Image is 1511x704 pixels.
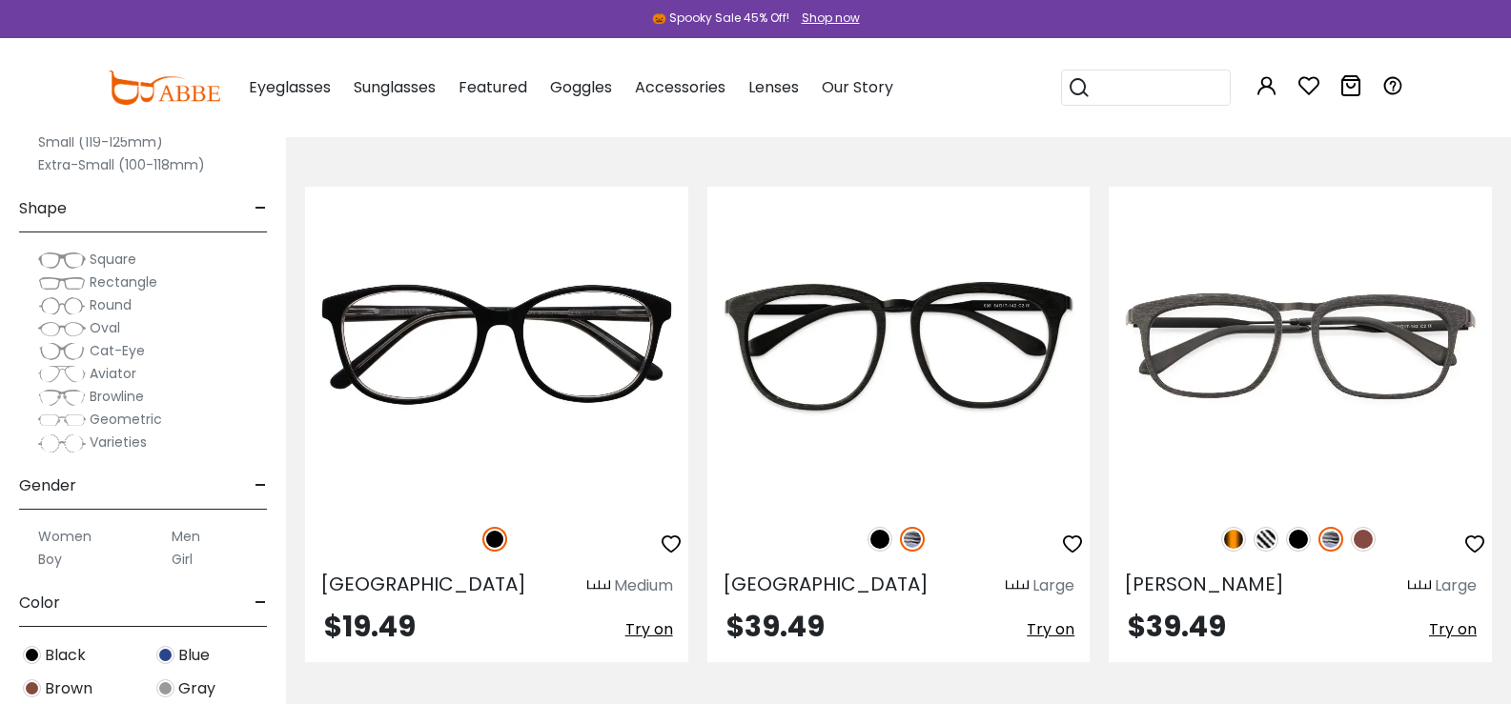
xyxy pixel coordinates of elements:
span: Gray [178,677,215,700]
img: Black [482,527,507,552]
img: Pattern [1254,527,1278,552]
span: Goggles [550,76,612,98]
label: Men [172,525,200,548]
span: Try on [1027,618,1074,640]
span: Geometric [90,410,162,429]
img: Striped [900,527,925,552]
h3: Sign In My ABBE [10,29,374,63]
span: Brown [45,677,92,700]
img: Square.png [38,251,86,270]
img: Oval.png [38,319,86,338]
img: Black Bolivia - Acetate ,Universal Bridge Fit [305,187,688,506]
span: [GEOGRAPHIC_DATA] [723,571,929,597]
span: Our Story [822,76,893,98]
label: Extra-Small (100-118mm) [38,153,205,176]
div: Email Address [10,82,374,116]
img: Striped Burundi - Acetate,Metal ,Universal Bridge Fit [707,187,1091,506]
span: Lenses [748,76,799,98]
label: Small (119-125mm) [38,131,163,153]
img: size ruler [1408,579,1431,593]
img: Aviator.png [38,365,86,384]
span: Aviator [90,364,136,383]
span: Featured [459,76,527,98]
img: Rectangle.png [38,273,86,292]
div: Shop now [802,10,860,27]
span: $39.49 [1128,606,1226,647]
span: Round [90,295,132,314]
span: - [255,580,267,626]
div: Password [10,171,374,206]
span: Oval [90,318,120,337]
span: [GEOGRAPHIC_DATA] [320,571,526,597]
span: Rectangle [90,272,157,292]
img: Tortoise [1221,527,1246,552]
label: Boy [38,548,62,571]
span: Sunglasses [354,76,436,98]
span: Black [45,644,86,667]
span: $39.49 [726,606,825,647]
img: size ruler [587,579,610,593]
img: size ruler [1006,579,1029,593]
span: Square [90,250,136,269]
img: abbeglasses.com [108,70,220,105]
span: Cat-Eye [90,341,145,360]
span: Blue [178,644,210,667]
span: Shape [19,186,67,231]
img: Striped [1318,527,1343,552]
span: Color [19,580,60,626]
label: Girl [172,548,193,571]
span: Varieties [90,432,147,452]
img: Cat-Eye.png [38,342,86,361]
img: Black [1286,527,1311,552]
div: 🎃 Spooky Sale 45% Off! [652,10,789,27]
span: Accessories [635,76,725,98]
button: Try on [1429,613,1477,647]
img: Black [868,527,892,552]
button: Try on [625,613,673,647]
img: Striped Audrey - Acetate,Metal ,Universal Bridge Fit [1109,187,1492,506]
img: Gray [156,679,174,697]
a: Shop now [792,10,860,26]
div: Medium [614,574,673,597]
span: $19.49 [324,606,416,647]
img: Blue [156,646,174,664]
div: Large [1032,574,1074,597]
div: Large [1435,574,1477,597]
span: Try on [625,618,673,640]
label: Women [38,525,92,548]
button: Try on [1027,613,1074,647]
span: Gender [19,463,76,509]
span: - [255,186,267,231]
img: Varieties.png [38,433,86,453]
span: Eyeglasses [249,76,331,98]
img: Black [23,646,41,664]
img: Brown [1351,527,1376,552]
img: Round.png [38,296,86,315]
span: [PERSON_NAME] [1124,571,1284,597]
span: Try on [1429,618,1477,640]
img: Brown [23,679,41,697]
span: - [255,463,267,509]
span: Browline [90,387,144,406]
img: Geometric.png [38,411,86,430]
img: Browline.png [38,388,86,407]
